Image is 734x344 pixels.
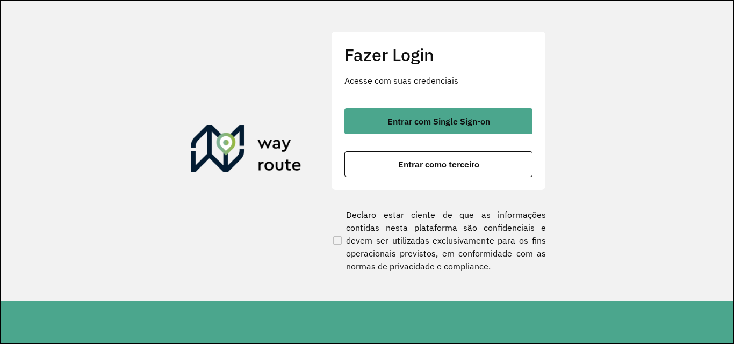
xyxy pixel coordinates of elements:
[344,108,532,134] button: button
[344,45,532,65] h2: Fazer Login
[387,117,490,126] span: Entrar com Single Sign-on
[331,208,546,273] label: Declaro estar ciente de que as informações contidas nesta plataforma são confidenciais e devem se...
[344,74,532,87] p: Acesse com suas credenciais
[191,125,301,177] img: Roteirizador AmbevTech
[344,151,532,177] button: button
[398,160,479,169] span: Entrar como terceiro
